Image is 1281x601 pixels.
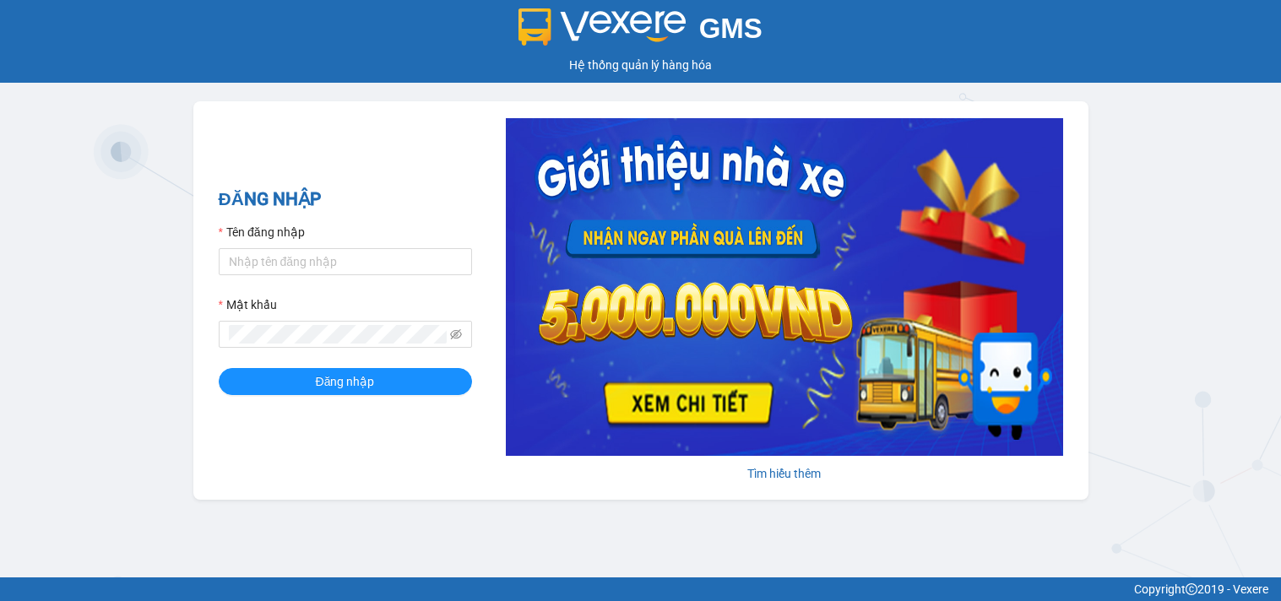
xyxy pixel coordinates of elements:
div: Copyright 2019 - Vexere [13,580,1268,598]
input: Tên đăng nhập [219,248,472,275]
div: Tìm hiểu thêm [506,464,1063,483]
span: eye-invisible [450,328,462,340]
h2: ĐĂNG NHẬP [219,186,472,214]
label: Mật khẩu [219,295,277,314]
img: banner-0 [506,118,1063,456]
span: Đăng nhập [316,372,375,391]
button: Đăng nhập [219,368,472,395]
div: Hệ thống quản lý hàng hóa [4,56,1277,74]
label: Tên đăng nhập [219,223,305,241]
input: Mật khẩu [229,325,447,344]
a: GMS [518,25,763,39]
img: logo 2 [518,8,686,46]
span: GMS [699,13,763,44]
span: copyright [1186,583,1197,595]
